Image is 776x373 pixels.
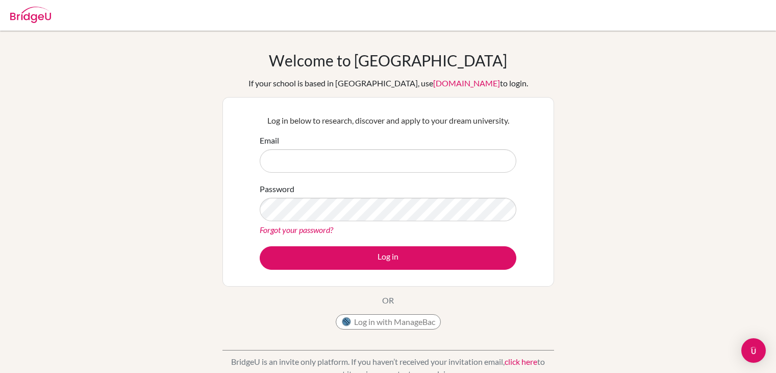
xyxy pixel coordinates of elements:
[260,114,516,127] p: Log in below to research, discover and apply to your dream university.
[260,134,279,147] label: Email
[505,357,537,366] a: click here
[269,51,507,69] h1: Welcome to [GEOGRAPHIC_DATA]
[336,314,441,330] button: Log in with ManageBac
[433,78,500,88] a: [DOMAIN_NAME]
[741,338,766,363] div: Open Intercom Messenger
[10,7,51,23] img: Bridge-U
[260,246,516,270] button: Log in
[248,77,528,89] div: If your school is based in [GEOGRAPHIC_DATA], use to login.
[382,294,394,307] p: OR
[260,225,333,235] a: Forgot your password?
[260,183,294,195] label: Password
